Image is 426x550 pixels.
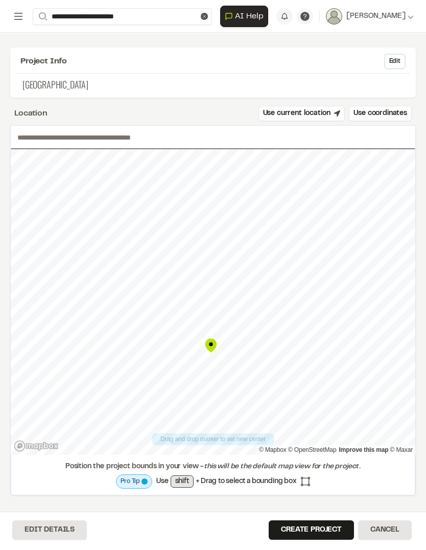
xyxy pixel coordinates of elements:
button: Clear text [201,13,208,20]
button: Open AI Assistant [220,6,268,27]
p: [GEOGRAPHIC_DATA] [20,78,406,91]
div: Position the project bounds in your view - [17,461,409,472]
span: [PERSON_NAME] [346,11,406,22]
span: shift [171,475,194,488]
a: Mapbox [259,446,287,453]
canvas: Map [11,149,415,455]
div: Map layer is currently processing to full resolution [116,474,152,489]
button: Use coordinates [349,106,412,121]
a: OpenStreetMap [288,446,337,453]
button: Search [33,8,51,25]
a: Map feedback [339,446,389,453]
div: Use + Drag to select a bounding box [116,474,310,489]
span: AI Help [235,10,264,22]
button: Cancel [358,520,412,540]
span: this will be the default map view for the project. [204,464,361,470]
span: Project Info [20,55,67,67]
button: Edit [384,54,406,69]
div: Map marker [203,338,219,353]
img: User [326,8,342,25]
button: [PERSON_NAME] [326,8,414,25]
div: Open AI Assistant [220,6,272,27]
a: Maxar [390,446,413,453]
span: Map layer is currently processing to full resolution [141,478,148,485]
span: Pro Tip [121,477,139,486]
button: Use current location [258,106,345,121]
a: Mapbox logo [14,440,59,452]
button: Edit Details [12,520,87,540]
div: Location [14,107,48,120]
button: Create Project [269,520,354,540]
